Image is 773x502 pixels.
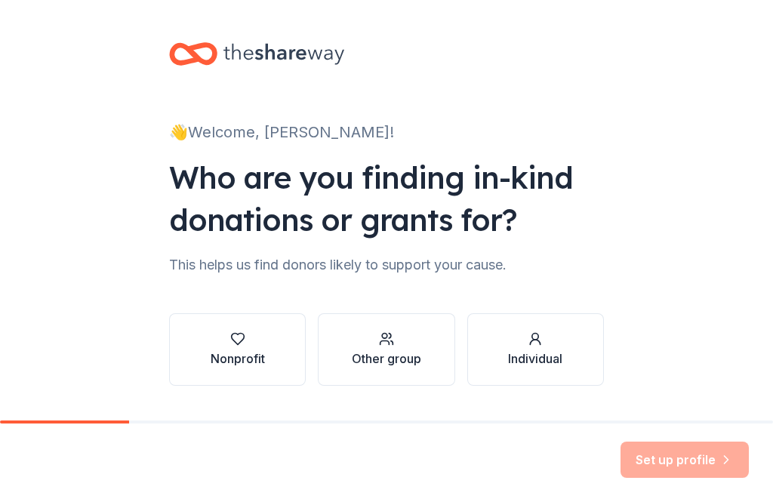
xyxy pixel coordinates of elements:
[169,253,604,277] div: This helps us find donors likely to support your cause.
[169,313,306,386] button: Nonprofit
[169,120,604,144] div: 👋 Welcome, [PERSON_NAME]!
[211,350,265,368] div: Nonprofit
[352,350,421,368] div: Other group
[467,313,604,386] button: Individual
[508,350,562,368] div: Individual
[169,156,604,241] div: Who are you finding in-kind donations or grants for?
[318,313,454,386] button: Other group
